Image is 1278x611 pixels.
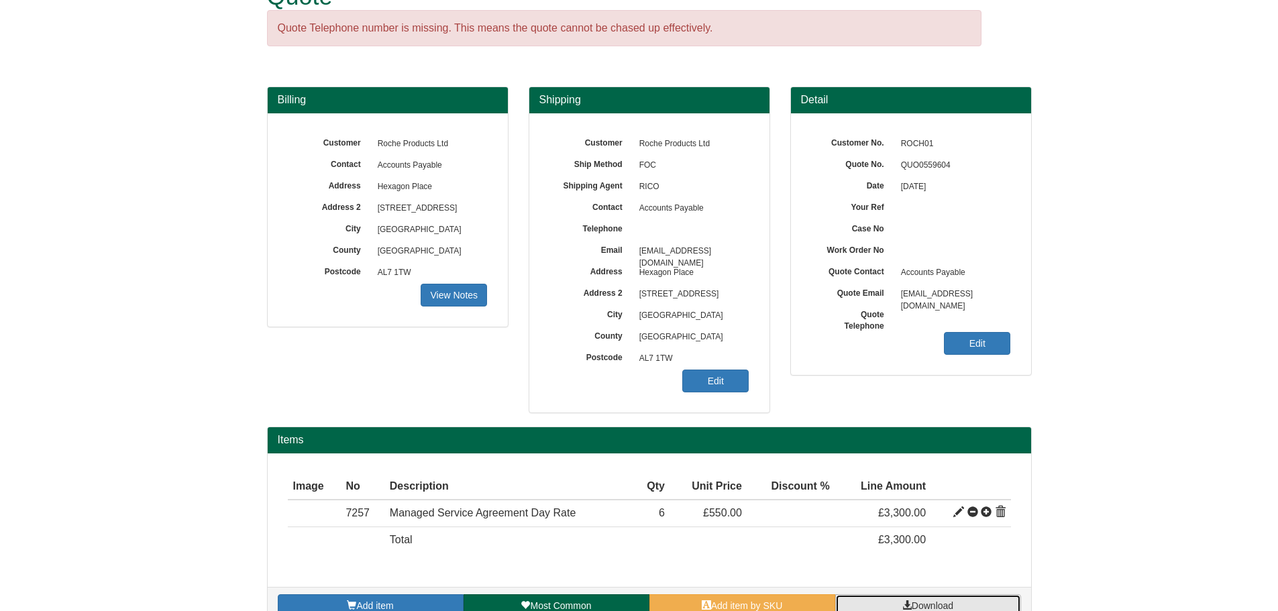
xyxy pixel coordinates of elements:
label: Work Order No [811,241,894,256]
span: Most Common [530,600,591,611]
h3: Detail [801,94,1021,106]
span: FOC [633,155,749,176]
span: Hexagon Place [633,262,749,284]
label: Contact [288,155,371,170]
th: Qty [634,474,670,500]
span: RICO [633,176,749,198]
div: Quote Telephone number is missing. This means the quote cannot be chased up effectively. [267,10,981,47]
label: Your Ref [811,198,894,213]
th: Unit Price [670,474,747,500]
label: Shipping Agent [549,176,633,192]
span: [GEOGRAPHIC_DATA] [371,241,488,262]
label: Customer [549,133,633,149]
span: £3,300.00 [878,534,926,545]
th: Discount % [747,474,835,500]
a: Edit [944,332,1010,355]
span: Download [912,600,953,611]
label: Case No [811,219,894,235]
label: Ship Method [549,155,633,170]
span: Accounts Payable [894,262,1011,284]
h3: Billing [278,94,498,106]
span: £3,300.00 [878,507,926,518]
label: City [549,305,633,321]
span: [STREET_ADDRESS] [633,284,749,305]
label: Date [811,176,894,192]
th: Image [288,474,341,500]
label: Address 2 [549,284,633,299]
span: [GEOGRAPHIC_DATA] [633,327,749,348]
label: Quote No. [811,155,894,170]
label: Quote Telephone [811,305,894,332]
span: Accounts Payable [371,155,488,176]
span: Accounts Payable [633,198,749,219]
span: [GEOGRAPHIC_DATA] [371,219,488,241]
th: Line Amount [835,474,931,500]
span: Roche Products Ltd [633,133,749,155]
label: Customer No. [811,133,894,149]
span: AL7 1TW [371,262,488,284]
span: £550.00 [703,507,742,518]
span: Managed Service Agreement Day Rate [390,507,576,518]
label: Postcode [288,262,371,278]
label: Quote Email [811,284,894,299]
span: Hexagon Place [371,176,488,198]
label: County [288,241,371,256]
span: QUO0559604 [894,155,1011,176]
th: Description [384,474,634,500]
span: [DATE] [894,176,1011,198]
label: Address 2 [288,198,371,213]
span: Add item [356,600,393,611]
label: Email [549,241,633,256]
label: Address [549,262,633,278]
label: Contact [549,198,633,213]
span: Roche Products Ltd [371,133,488,155]
a: View Notes [421,284,487,307]
span: [STREET_ADDRESS] [371,198,488,219]
th: No [340,474,384,500]
span: [EMAIL_ADDRESS][DOMAIN_NAME] [894,284,1011,305]
h3: Shipping [539,94,759,106]
label: Quote Contact [811,262,894,278]
td: 7257 [340,500,384,526]
span: [EMAIL_ADDRESS][DOMAIN_NAME] [633,241,749,262]
label: Customer [288,133,371,149]
label: Telephone [549,219,633,235]
label: City [288,219,371,235]
label: County [549,327,633,342]
span: 6 [659,507,665,518]
span: [GEOGRAPHIC_DATA] [633,305,749,327]
h2: Items [278,434,1021,446]
span: AL7 1TW [633,348,749,370]
span: Add item by SKU [711,600,783,611]
td: Total [384,527,634,553]
a: Edit [682,370,749,392]
label: Address [288,176,371,192]
label: Postcode [549,348,633,364]
span: ROCH01 [894,133,1011,155]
